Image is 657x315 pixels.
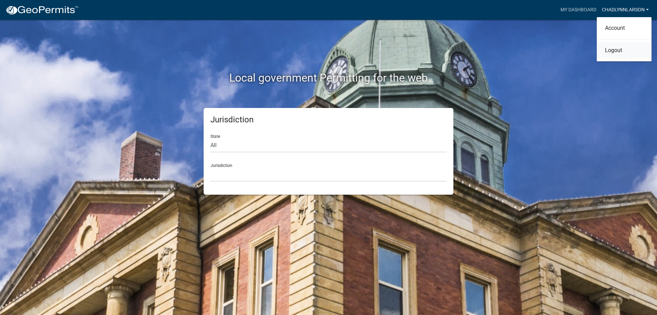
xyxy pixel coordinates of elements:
[599,3,652,16] a: chadlynnlarson
[597,17,652,61] div: chadlynnlarson
[597,42,652,59] a: Logout
[558,3,599,16] a: My Dashboard
[210,115,447,125] h5: Jurisdiction
[597,20,652,36] a: Account
[139,71,518,84] h2: Local government Permitting for the web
